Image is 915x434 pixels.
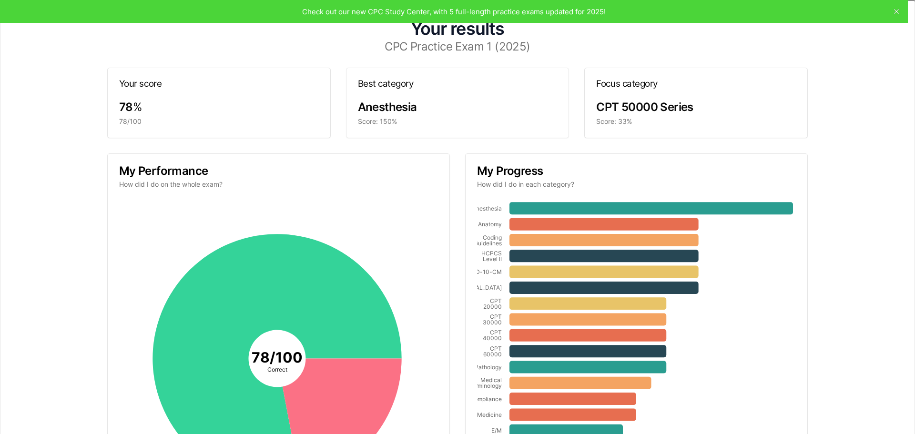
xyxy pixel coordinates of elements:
tspan: Compliance [470,395,502,402]
tspan: Anatomy [478,221,502,228]
tspan: Medicine [477,411,502,418]
tspan: [MEDICAL_DATA] [455,284,502,291]
tspan: CPT [490,313,502,320]
tspan: 60000 [483,350,502,357]
tspan: CPT [490,329,502,336]
h3: Your score [119,79,319,88]
tspan: Level II [483,255,502,262]
div: Score: 33% [596,117,796,126]
tspan: Medical [480,376,502,384]
tspan: Guidelines [474,239,502,246]
tspan: E/M [491,427,502,434]
span: CPT 50000 Series [596,100,693,114]
h3: My Progress [477,165,796,177]
tspan: Correct [267,365,287,373]
tspan: HCPCS [481,250,502,257]
span: Anesthesia [358,100,417,114]
tspan: Pathology [475,363,502,371]
span: 78 [119,100,133,114]
p: How did I do on the whole exam? [119,180,438,189]
tspan: 78 / 100 [252,348,303,365]
tspan: 30000 [483,319,502,326]
div: 78/100 [119,117,319,126]
tspan: Coding [483,233,502,241]
tspan: ICD-10-CM [470,268,502,275]
span: % [133,100,142,114]
h3: Focus category [596,79,796,88]
tspan: 40000 [483,334,502,342]
div: Score: 150% [358,117,558,126]
p: How did I do in each category? [477,180,796,189]
tspan: Terminology [469,382,502,389]
tspan: CPT [490,344,502,352]
tspan: 20000 [483,303,502,310]
h3: Best category [358,79,558,88]
h3: CPC Practice Exam 1 (2025) [20,40,895,52]
h1: Your results [20,20,895,37]
h3: My Performance [119,165,438,177]
tspan: Anesthesia [472,205,502,212]
tspan: CPT [490,297,502,304]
